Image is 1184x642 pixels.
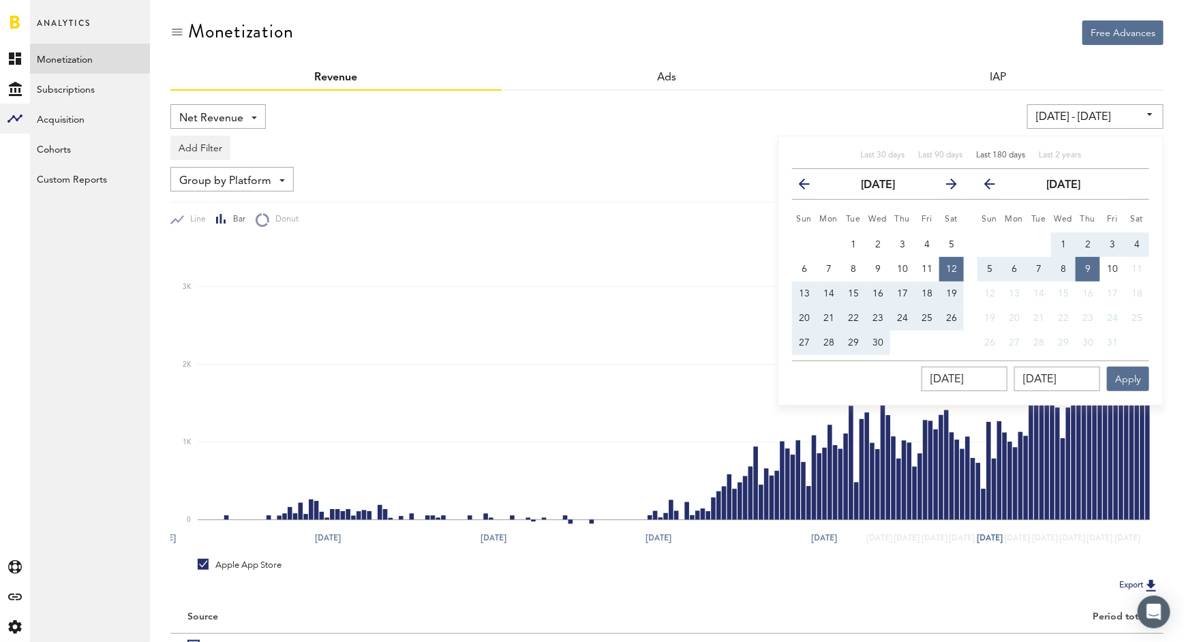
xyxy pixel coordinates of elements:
span: 3 [1110,240,1115,249]
small: Tuesday [1031,215,1046,224]
button: 21 [1027,306,1051,331]
button: 21 [817,306,841,331]
span: 24 [897,314,908,323]
span: 9 [1085,264,1091,274]
span: 30 [1082,338,1093,348]
button: 28 [1027,331,1051,355]
button: 12 [939,257,964,281]
span: Bar [227,214,245,226]
button: 2 [866,232,890,257]
span: Analytics [37,15,91,44]
span: Ads [658,72,677,83]
text: [DATE] [315,532,341,544]
a: Cohorts [30,134,150,164]
span: 10 [1107,264,1118,274]
button: 30 [1076,331,1100,355]
button: 25 [1125,306,1149,331]
span: 1 [1061,240,1066,249]
span: 23 [1082,314,1093,323]
img: Export [1143,577,1159,594]
span: Support [29,10,78,22]
button: 16 [866,281,890,306]
button: 7 [817,257,841,281]
text: [DATE] [1114,532,1140,544]
span: 3 [900,240,905,249]
button: Free Advances [1082,20,1164,45]
button: 3 [1100,232,1125,257]
span: 25 [922,314,932,323]
small: Friday [922,215,932,224]
button: 5 [939,232,964,257]
span: 10 [897,264,908,274]
span: 4 [1134,240,1140,249]
button: Export [1115,577,1164,594]
a: Revenue [314,72,357,83]
button: 23 [1076,306,1100,331]
span: 14 [1033,289,1044,299]
text: 0 [187,517,191,524]
small: Wednesday [869,215,887,224]
button: 1 [841,232,866,257]
span: 22 [848,314,859,323]
div: Open Intercom Messenger [1138,596,1170,628]
button: 24 [890,306,915,331]
span: 13 [1009,289,1020,299]
button: 2 [1076,232,1100,257]
span: 20 [799,314,810,323]
button: 5 [977,257,1002,281]
strong: [DATE] [1046,180,1080,191]
a: IAP [990,72,1006,83]
small: Saturday [1131,215,1144,224]
button: 20 [1002,306,1027,331]
text: [DATE] [949,532,975,544]
span: 12 [946,264,957,274]
span: 22 [1058,314,1069,323]
button: 17 [1100,281,1125,306]
button: 29 [841,331,866,355]
span: 23 [872,314,883,323]
button: 25 [915,306,939,331]
span: 15 [1058,289,1069,299]
span: 16 [872,289,883,299]
button: 8 [841,257,866,281]
small: Monday [1005,215,1024,224]
span: 19 [946,289,957,299]
text: 3K [183,284,192,290]
small: Wednesday [1054,215,1073,224]
div: Apple App Store [198,559,282,571]
button: 26 [939,306,964,331]
text: [DATE] [866,532,892,544]
button: 11 [915,257,939,281]
span: 13 [799,289,810,299]
button: 18 [1125,281,1149,306]
a: Custom Reports [30,164,150,194]
button: 6 [792,257,817,281]
div: Monetization [188,20,294,42]
span: 19 [984,314,995,323]
span: Last 30 days [860,151,905,159]
button: 30 [866,331,890,355]
span: 29 [848,338,859,348]
small: Thursday [1080,215,1096,224]
div: Source [187,611,218,623]
button: 16 [1076,281,1100,306]
small: Saturday [945,215,958,224]
span: 26 [984,338,995,348]
button: 9 [1076,257,1100,281]
button: 3 [890,232,915,257]
button: 22 [841,306,866,331]
span: 11 [922,264,932,274]
span: 27 [1009,338,1020,348]
span: 29 [1058,338,1069,348]
button: 20 [792,306,817,331]
span: Donut [269,214,299,226]
button: 12 [977,281,1002,306]
span: 15 [848,289,859,299]
strong: [DATE] [861,180,895,191]
button: 23 [866,306,890,331]
text: 2K [183,361,192,368]
button: 4 [1125,232,1149,257]
span: 5 [987,264,992,274]
button: 10 [1100,257,1125,281]
span: 6 [1012,264,1017,274]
